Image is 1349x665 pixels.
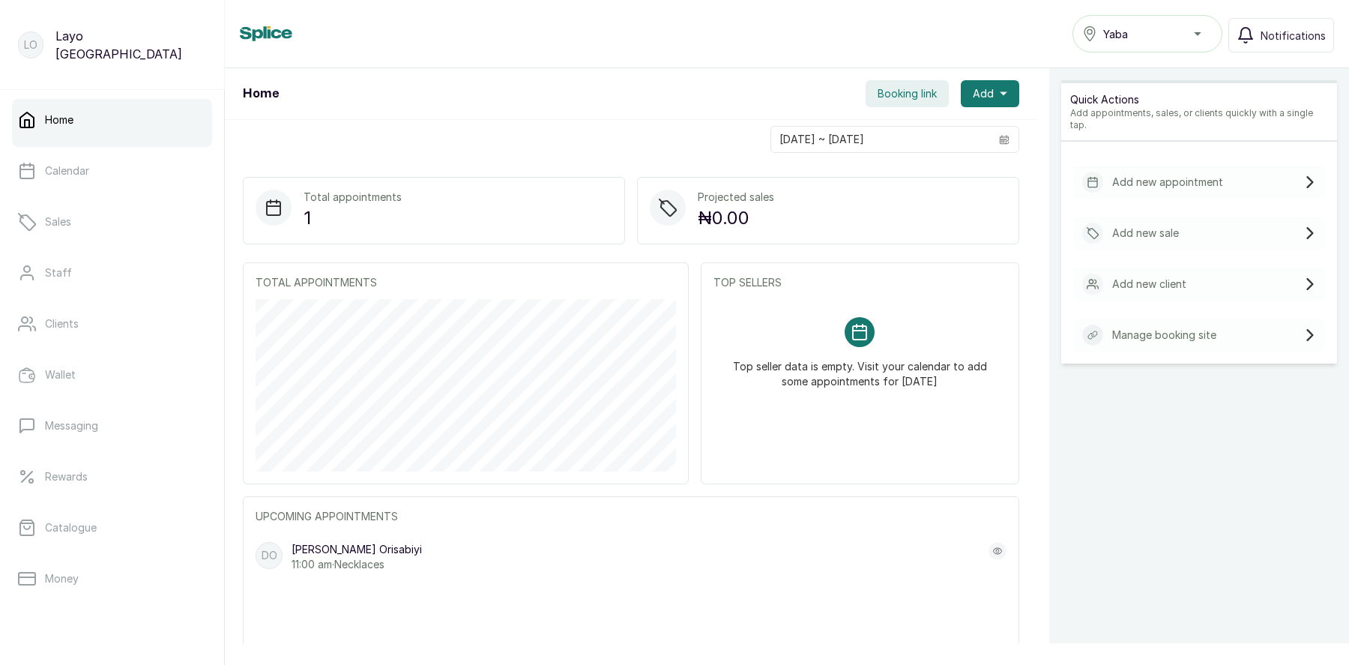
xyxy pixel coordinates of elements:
p: DO [262,548,277,563]
p: ₦0.00 [698,205,774,232]
p: Top seller data is empty. Visit your calendar to add some appointments for [DATE] [731,347,989,389]
p: [PERSON_NAME] Orisabiyi [292,542,422,557]
a: Calendar [12,150,212,192]
p: Wallet [45,367,76,382]
p: Catalogue [45,520,97,535]
a: Sales [12,201,212,243]
button: Notifications [1228,18,1334,52]
a: Clients [12,303,212,345]
span: Yaba [1103,26,1128,42]
a: Rewards [12,456,212,498]
p: Staff [45,265,72,280]
button: Yaba [1072,15,1222,52]
p: UPCOMING APPOINTMENTS [256,509,1007,524]
h1: Home [243,85,279,103]
p: Add new sale [1112,226,1179,241]
p: Projected sales [698,190,774,205]
p: Add new appointment [1112,175,1223,190]
p: LO [24,37,37,52]
p: Home [45,112,73,127]
p: TOP SELLERS [713,275,1007,290]
span: Add [973,86,994,101]
p: Add appointments, sales, or clients quickly with a single tap. [1070,107,1328,131]
p: Clients [45,316,79,331]
a: Staff [12,252,212,294]
p: Calendar [45,163,89,178]
p: TOTAL APPOINTMENTS [256,275,676,290]
p: Quick Actions [1070,92,1328,107]
span: Notifications [1261,28,1326,43]
a: Messaging [12,405,212,447]
span: Booking link [878,86,937,101]
p: Layo [GEOGRAPHIC_DATA] [55,27,206,63]
svg: calendar [999,134,1010,145]
button: Add [961,80,1019,107]
button: Booking link [866,80,949,107]
p: Manage booking site [1112,328,1216,343]
p: Add new client [1112,277,1186,292]
a: Catalogue [12,507,212,549]
p: Rewards [45,469,88,484]
p: Sales [45,214,71,229]
a: Reports [12,609,212,651]
a: Home [12,99,212,141]
p: Messaging [45,418,98,433]
p: Money [45,571,79,586]
a: Money [12,558,212,600]
p: 11:00 am · Necklaces [292,557,422,572]
p: Total appointments [304,190,402,205]
input: Select date [771,127,990,152]
p: 1 [304,205,402,232]
a: Wallet [12,354,212,396]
